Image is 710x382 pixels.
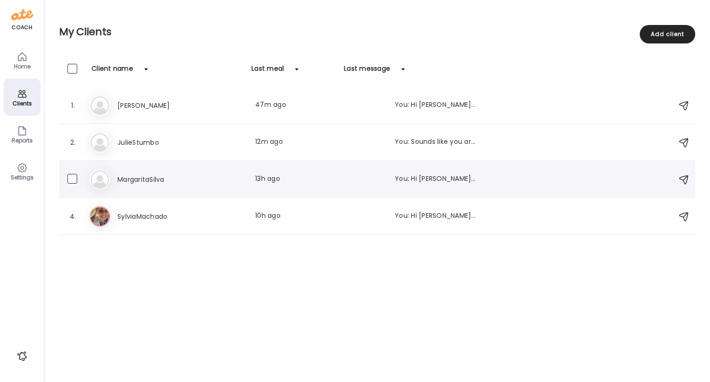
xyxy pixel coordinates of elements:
[255,174,337,185] div: 13h ago
[67,100,79,111] div: 1.
[6,100,39,106] div: Clients
[117,137,199,148] h3: JulieStumbo
[395,100,476,111] div: You: Hi [PERSON_NAME], Let's keep it at 9, but if you end up being a little late, that's fine. I'...
[255,137,337,148] div: 12m ago
[12,24,32,31] div: coach
[344,64,390,79] div: Last message
[6,63,39,69] div: Home
[640,25,695,43] div: Add client
[255,100,337,111] div: 47m ago
[67,211,79,222] div: 4.
[255,211,337,222] div: 10h ago
[11,7,33,22] img: ate
[117,211,199,222] h3: SylviaMachado
[395,174,476,185] div: You: Hi [PERSON_NAME], I'm looking forward to meeting with you [DATE] at 11 at [GEOGRAPHIC_DATA] ...
[395,211,476,222] div: You: Hi [PERSON_NAME], I'm looking forward to meeting with you [DATE] at 1 pm at [GEOGRAPHIC_DATA...
[117,174,199,185] h3: MargaritaSilva
[251,64,284,79] div: Last meal
[395,137,476,148] div: You: Sounds like you are able to pivot plans and try swimming later. I'm sorry that class was a n...
[6,174,39,180] div: Settings
[117,100,199,111] h3: [PERSON_NAME]
[59,25,695,39] h2: My Clients
[67,137,79,148] div: 2.
[92,64,133,79] div: Client name
[6,137,39,143] div: Reports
